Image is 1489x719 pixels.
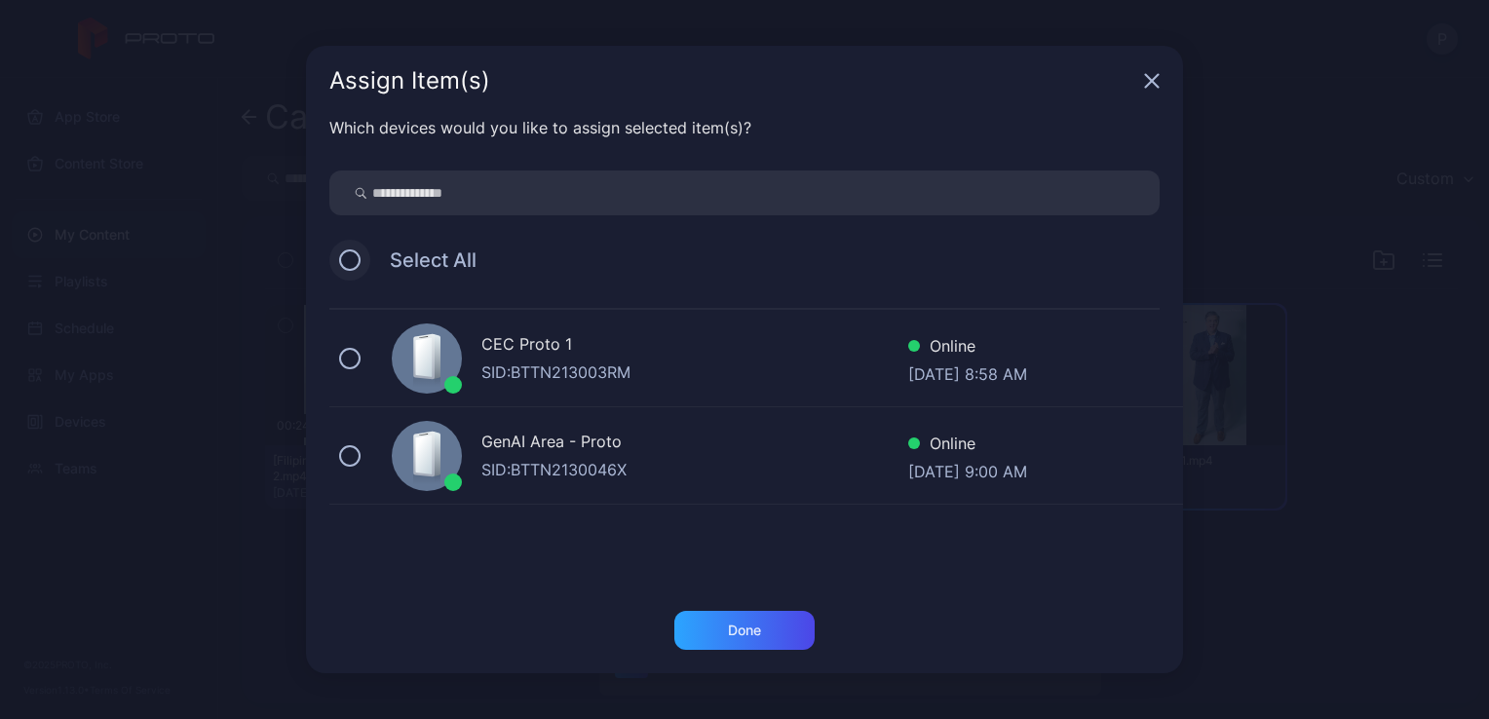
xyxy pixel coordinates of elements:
span: Select All [370,248,477,272]
div: [DATE] 8:58 AM [908,362,1027,382]
div: Which devices would you like to assign selected item(s)? [329,116,1160,139]
div: Assign Item(s) [329,69,1136,93]
div: Online [908,334,1027,362]
button: Done [674,611,815,650]
div: GenAI Area - Proto [481,430,908,458]
div: [DATE] 9:00 AM [908,460,1027,479]
div: Done [728,623,761,638]
div: CEC Proto 1 [481,332,908,360]
div: SID: BTTN2130046X [481,458,908,481]
div: Online [908,432,1027,460]
div: SID: BTTN213003RM [481,360,908,384]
